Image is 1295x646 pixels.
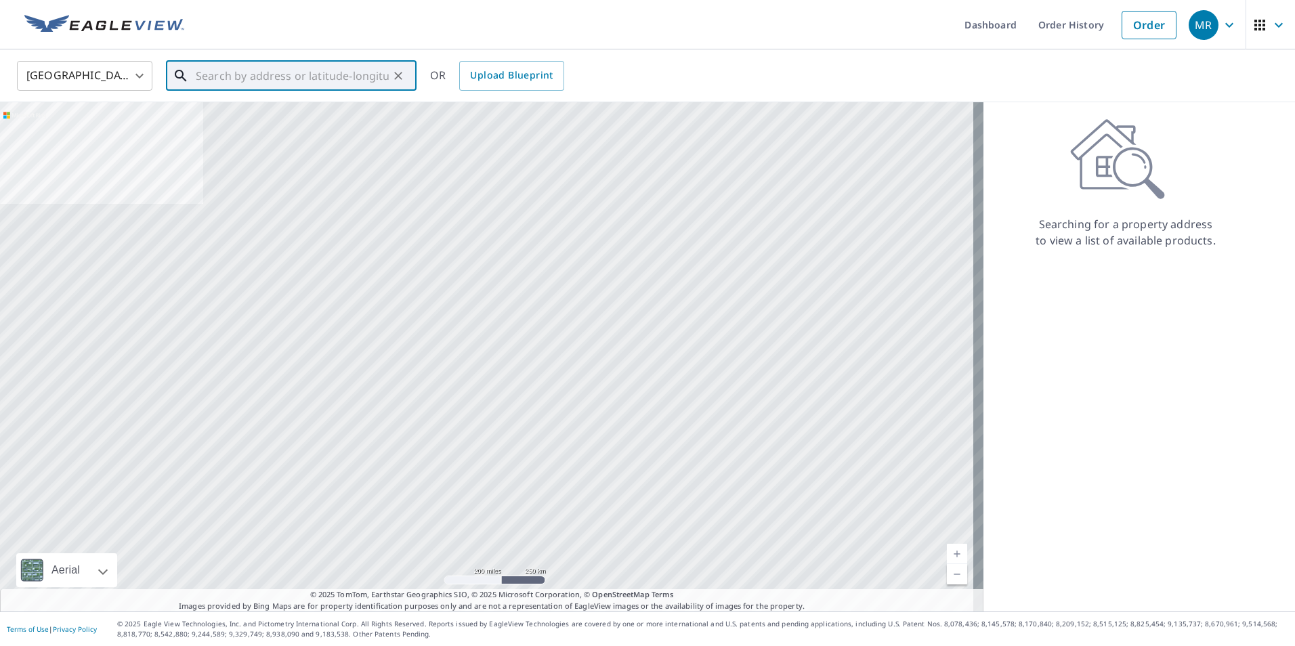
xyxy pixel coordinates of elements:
a: Terms [652,589,674,599]
div: Aerial [47,553,84,587]
div: MR [1189,10,1218,40]
a: Order [1122,11,1176,39]
div: Aerial [16,553,117,587]
a: Terms of Use [7,624,49,634]
a: Current Level 5, Zoom In [947,544,967,564]
span: © 2025 TomTom, Earthstar Geographics SIO, © 2025 Microsoft Corporation, © [310,589,674,601]
a: Current Level 5, Zoom Out [947,564,967,584]
div: [GEOGRAPHIC_DATA] [17,57,152,95]
button: Clear [389,66,408,85]
p: Searching for a property address to view a list of available products. [1035,216,1216,249]
a: OpenStreetMap [592,589,649,599]
a: Privacy Policy [53,624,97,634]
div: OR [430,61,564,91]
input: Search by address or latitude-longitude [196,57,389,95]
p: | [7,625,97,633]
img: EV Logo [24,15,184,35]
span: Upload Blueprint [470,67,553,84]
a: Upload Blueprint [459,61,564,91]
p: © 2025 Eagle View Technologies, Inc. and Pictometry International Corp. All Rights Reserved. Repo... [117,619,1288,639]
